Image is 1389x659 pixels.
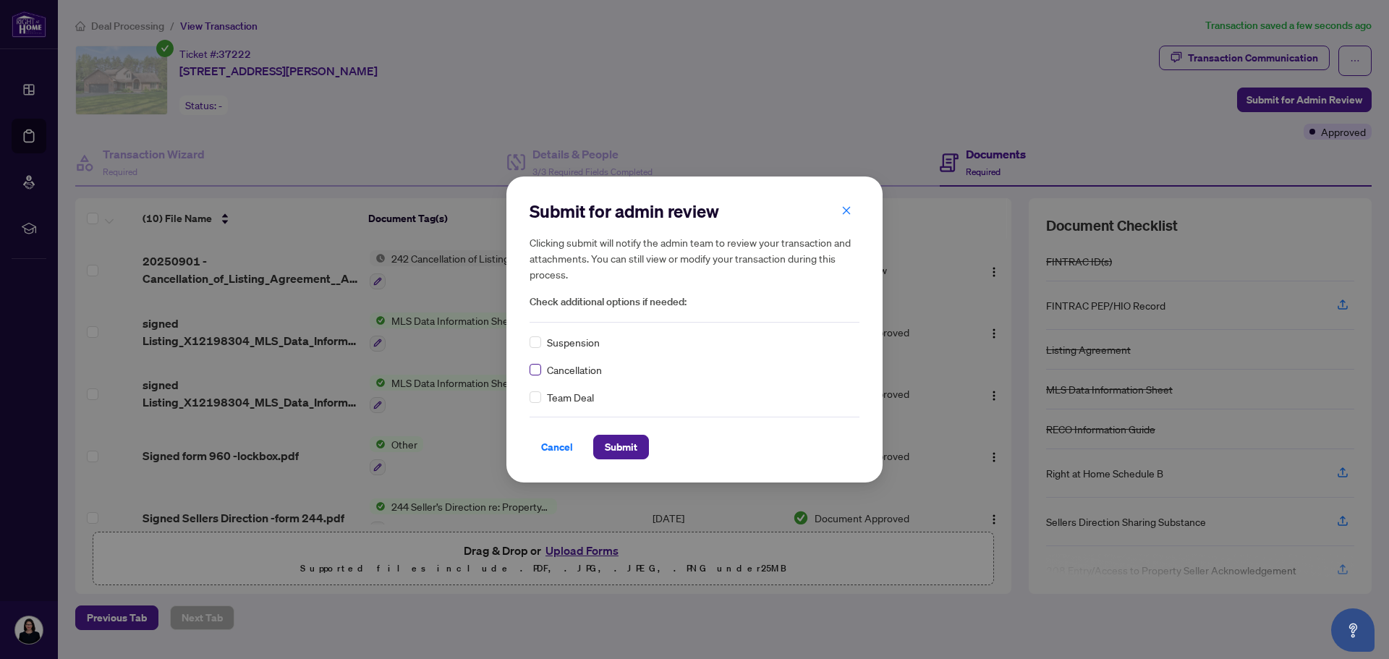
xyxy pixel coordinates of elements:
span: Cancel [541,435,573,459]
button: Open asap [1331,608,1375,652]
button: Submit [593,435,649,459]
span: Team Deal [547,389,594,405]
button: Cancel [530,435,585,459]
h2: Submit for admin review [530,200,859,223]
span: close [841,205,851,216]
span: Check additional options if needed: [530,294,859,310]
span: Suspension [547,334,600,350]
span: Cancellation [547,362,602,378]
h5: Clicking submit will notify the admin team to review your transaction and attachments. You can st... [530,234,859,282]
span: Submit [605,435,637,459]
